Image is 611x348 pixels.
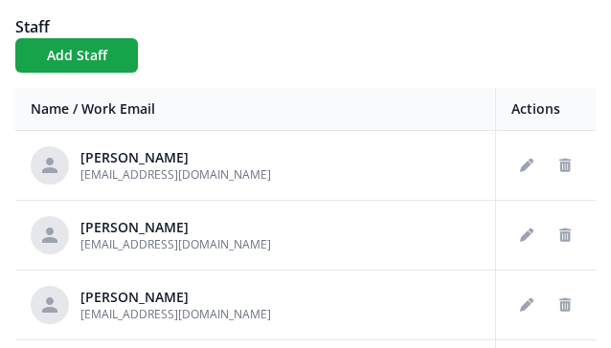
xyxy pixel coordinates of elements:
[80,148,271,167] div: [PERSON_NAME]
[550,290,580,320] button: Delete staff
[15,15,596,38] h1: Staff
[80,218,271,237] div: [PERSON_NAME]
[496,88,597,131] th: Actions
[511,150,542,181] button: Edit staff
[80,288,271,307] div: [PERSON_NAME]
[15,38,138,73] button: Add Staff
[511,290,542,320] button: Edit staff
[80,236,271,252] span: [EMAIL_ADDRESS][DOMAIN_NAME]
[550,220,580,250] button: Delete staff
[550,150,580,181] button: Delete staff
[80,166,271,183] span: [EMAIL_ADDRESS][DOMAIN_NAME]
[80,306,271,322] span: [EMAIL_ADDRESS][DOMAIN_NAME]
[15,88,496,131] th: Name / Work Email
[511,220,542,250] button: Edit staff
